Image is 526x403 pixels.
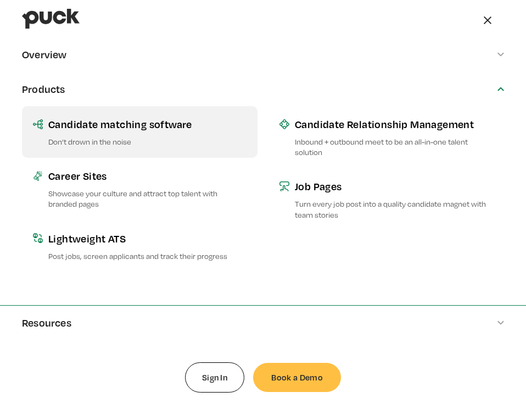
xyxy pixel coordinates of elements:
div: Resources [22,317,71,329]
a: Book a Demo [253,363,341,393]
div: Job Pages [295,179,493,193]
a: Candidate Relationship ManagementInbound + outbound meet to be an all-in-one talent solution [268,106,504,168]
p: Inbound + outbound meet to be an all-in-one talent solution [295,136,493,157]
div: Career Sites [48,169,247,183]
a: Sign In [185,362,244,393]
div: Candidate matching software [48,117,247,131]
p: Showcase your culture and attract top talent with branded pages [48,188,247,209]
a: Job PagesTurn every job post into a quality candidate magnet with team stories [268,168,504,230]
div: Products [22,83,65,95]
a: Career SitesShowcase your culture and attract top talent with branded pages [22,158,258,220]
div: Overview [22,48,67,60]
div: Candidate Relationship Management [295,117,493,131]
a: Candidate matching softwareDon’t drown in the noise [22,106,258,158]
a: Lightweight ATSPost jobs, screen applicants and track their progress [22,220,258,272]
div: menu [471,2,504,35]
div: Lightweight ATS [48,231,247,245]
p: Don’t drown in the noise [48,136,247,147]
p: Turn every job post into a quality candidate magnet with team stories [295,198,493,219]
p: Post jobs, screen applicants and track their progress [48,251,247,261]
